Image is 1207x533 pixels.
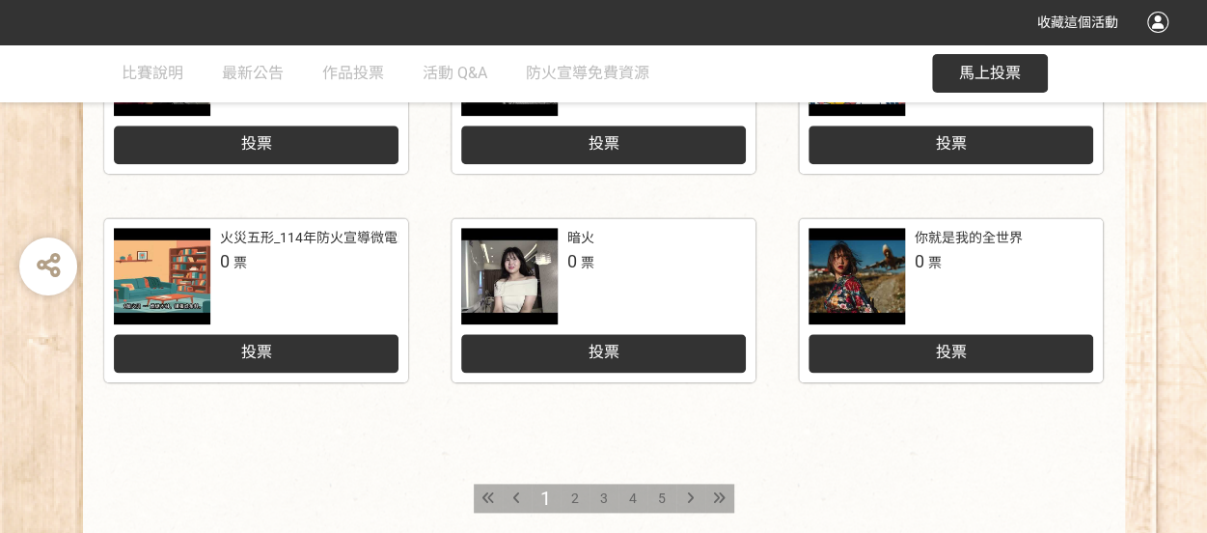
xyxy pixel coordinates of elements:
[540,487,551,510] span: 1
[222,44,284,102] a: 最新公告
[240,134,271,153] span: 投票
[526,44,649,102] a: 防火宣導免費資源
[222,64,284,82] span: 最新公告
[322,44,384,102] a: 作品投票
[658,491,666,506] span: 5
[935,343,966,361] span: 投票
[423,64,487,82] span: 活動 Q&A
[122,64,183,82] span: 比賽說明
[220,251,230,271] span: 0
[915,228,1023,248] div: 你就是我的全世界
[932,54,1048,93] button: 馬上投票
[240,343,271,361] span: 投票
[220,228,465,248] div: 火災五形_114年防火宣導微電影徵選競賽
[928,255,942,270] span: 票
[1037,14,1118,30] span: 收藏這個活動
[588,343,618,361] span: 投票
[567,228,594,248] div: 暗火
[959,64,1021,82] span: 馬上投票
[567,251,577,271] span: 0
[423,44,487,102] a: 活動 Q&A
[322,64,384,82] span: 作品投票
[104,218,408,382] a: 火災五形_114年防火宣導微電影徵選競賽0票投票
[581,255,594,270] span: 票
[588,134,618,153] span: 投票
[571,491,579,506] span: 2
[629,491,637,506] span: 4
[122,44,183,102] a: 比賽說明
[915,251,924,271] span: 0
[233,255,247,270] span: 票
[600,491,608,506] span: 3
[526,64,649,82] span: 防火宣導免費資源
[452,218,755,382] a: 暗火0票投票
[799,218,1103,382] a: 你就是我的全世界0票投票
[935,134,966,153] span: 投票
